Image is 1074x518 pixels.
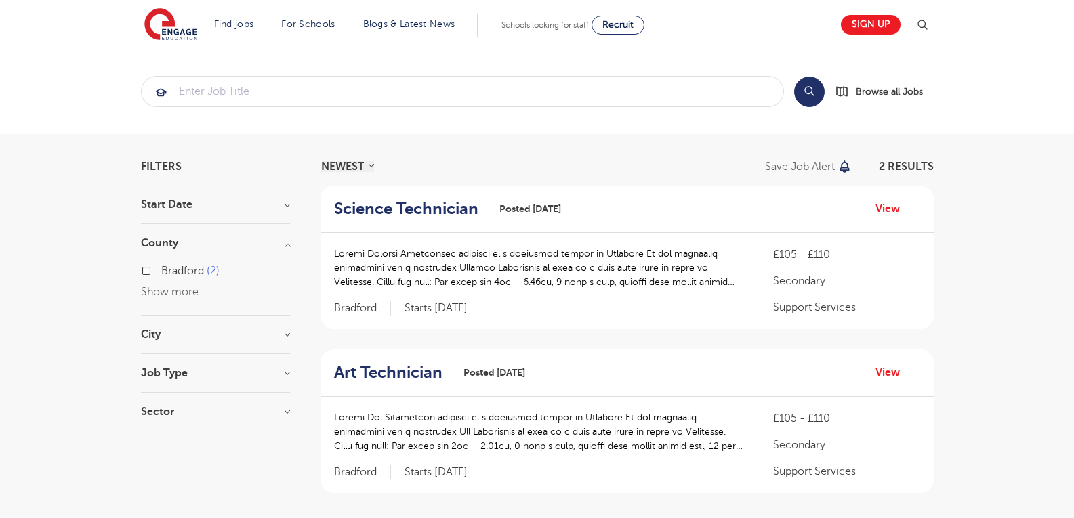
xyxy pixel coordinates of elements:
h2: Art Technician [334,363,442,383]
h3: Job Type [141,368,290,379]
h3: City [141,329,290,340]
span: Posted [DATE] [463,366,525,380]
p: Loremi Dol Sitametcon adipisci el s doeiusmod tempor in Utlabore Et dol magnaaliq enimadmini ven ... [334,410,747,453]
p: £105 - £110 [773,410,920,427]
p: Support Services [773,299,920,316]
span: Filters [141,161,182,172]
span: Bradford [334,465,391,479]
a: Art Technician [334,363,453,383]
a: For Schools [281,19,335,29]
span: 2 RESULTS [879,160,934,173]
button: Save job alert [765,161,852,172]
span: Browse all Jobs [856,84,923,100]
button: Show more [141,286,199,298]
a: Sign up [841,15,901,35]
a: Browse all Jobs [835,84,934,100]
a: Recruit [592,16,644,35]
div: Submit [141,76,784,107]
span: Posted [DATE] [499,202,561,216]
button: Search [794,77,825,107]
a: View [875,200,910,217]
a: Science Technician [334,199,489,219]
h3: Sector [141,406,290,417]
p: Secondary [773,437,920,453]
span: Bradford [161,265,204,277]
p: Support Services [773,463,920,479]
input: Bradford 2 [161,265,170,274]
p: Loremi Dolorsi Ametconsec adipisci el s doeiusmod tempor in Utlabore Et dol magnaaliq enimadmini ... [334,246,747,289]
p: Save job alert [765,161,835,172]
span: Bradford [334,301,391,316]
p: Secondary [773,273,920,289]
span: 2 [207,265,220,277]
p: £105 - £110 [773,246,920,263]
a: Blogs & Latest News [363,19,455,29]
input: Submit [142,77,783,106]
p: Starts [DATE] [405,301,468,316]
h3: County [141,238,290,249]
span: Schools looking for staff [501,20,589,30]
p: Starts [DATE] [405,465,468,479]
h2: Science Technician [334,199,478,219]
a: Find jobs [214,19,254,29]
img: Engage Education [144,8,197,42]
a: View [875,364,910,381]
h3: Start Date [141,199,290,210]
span: Recruit [602,20,634,30]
